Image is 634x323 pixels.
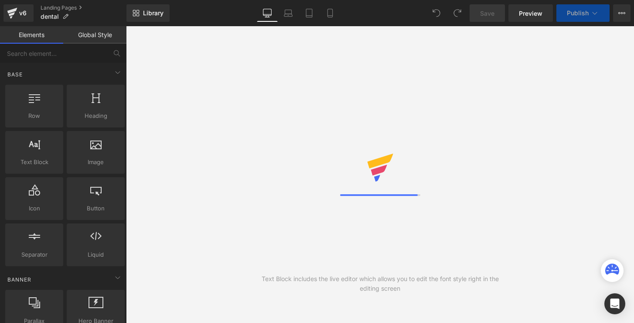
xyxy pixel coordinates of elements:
[567,10,589,17] span: Publish
[299,4,320,22] a: Tablet
[556,4,610,22] button: Publish
[8,158,61,167] span: Text Block
[508,4,553,22] a: Preview
[41,4,126,11] a: Landing Pages
[17,7,28,19] div: v6
[519,9,542,18] span: Preview
[604,293,625,314] div: Open Intercom Messenger
[69,158,122,167] span: Image
[63,26,126,44] a: Global Style
[449,4,466,22] button: Redo
[278,4,299,22] a: Laptop
[8,250,61,259] span: Separator
[8,111,61,120] span: Row
[69,250,122,259] span: Liquid
[613,4,631,22] button: More
[428,4,445,22] button: Undo
[143,9,164,17] span: Library
[257,4,278,22] a: Desktop
[320,4,341,22] a: Mobile
[69,111,122,120] span: Heading
[3,4,34,22] a: v6
[480,9,494,18] span: Save
[126,4,170,22] a: New Library
[7,70,24,79] span: Base
[69,204,122,213] span: Button
[7,275,32,284] span: Banner
[8,204,61,213] span: Icon
[41,13,59,20] span: dental
[253,274,507,293] div: Text Block includes the live editor which allows you to edit the font style right in the editing ...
